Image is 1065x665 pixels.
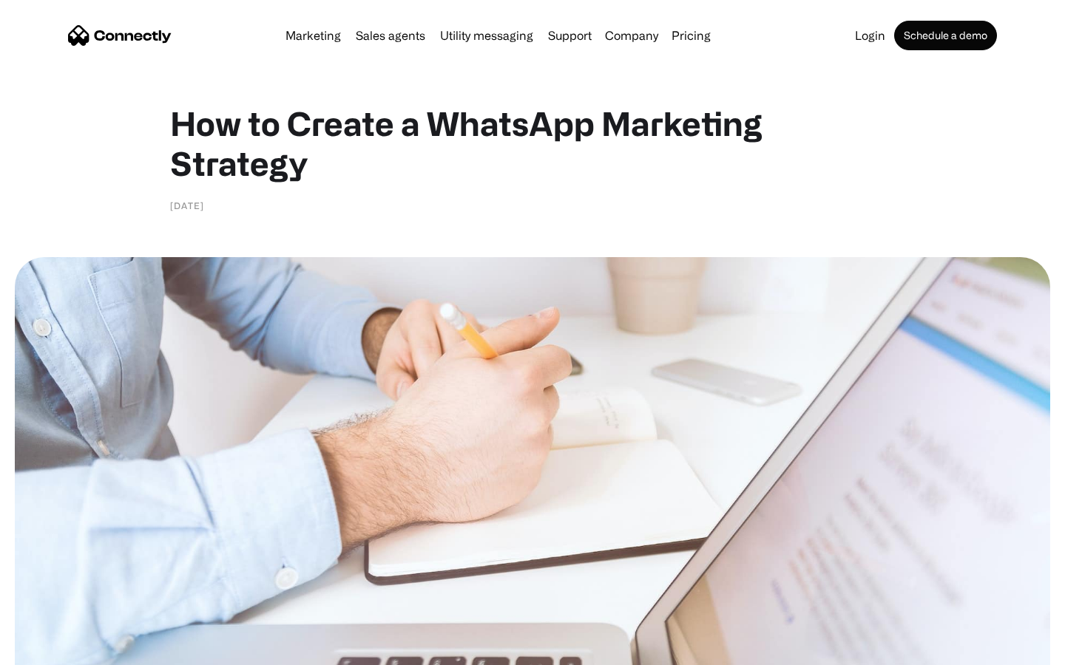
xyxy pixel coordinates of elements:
aside: Language selected: English [15,639,89,660]
a: Sales agents [350,30,431,41]
h1: How to Create a WhatsApp Marketing Strategy [170,103,895,183]
div: Company [605,25,658,46]
a: Login [849,30,891,41]
ul: Language list [30,639,89,660]
div: [DATE] [170,198,204,213]
a: home [68,24,172,47]
a: Pricing [666,30,717,41]
a: Support [542,30,598,41]
a: Schedule a demo [894,21,997,50]
a: Utility messaging [434,30,539,41]
div: Company [601,25,663,46]
a: Marketing [280,30,347,41]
